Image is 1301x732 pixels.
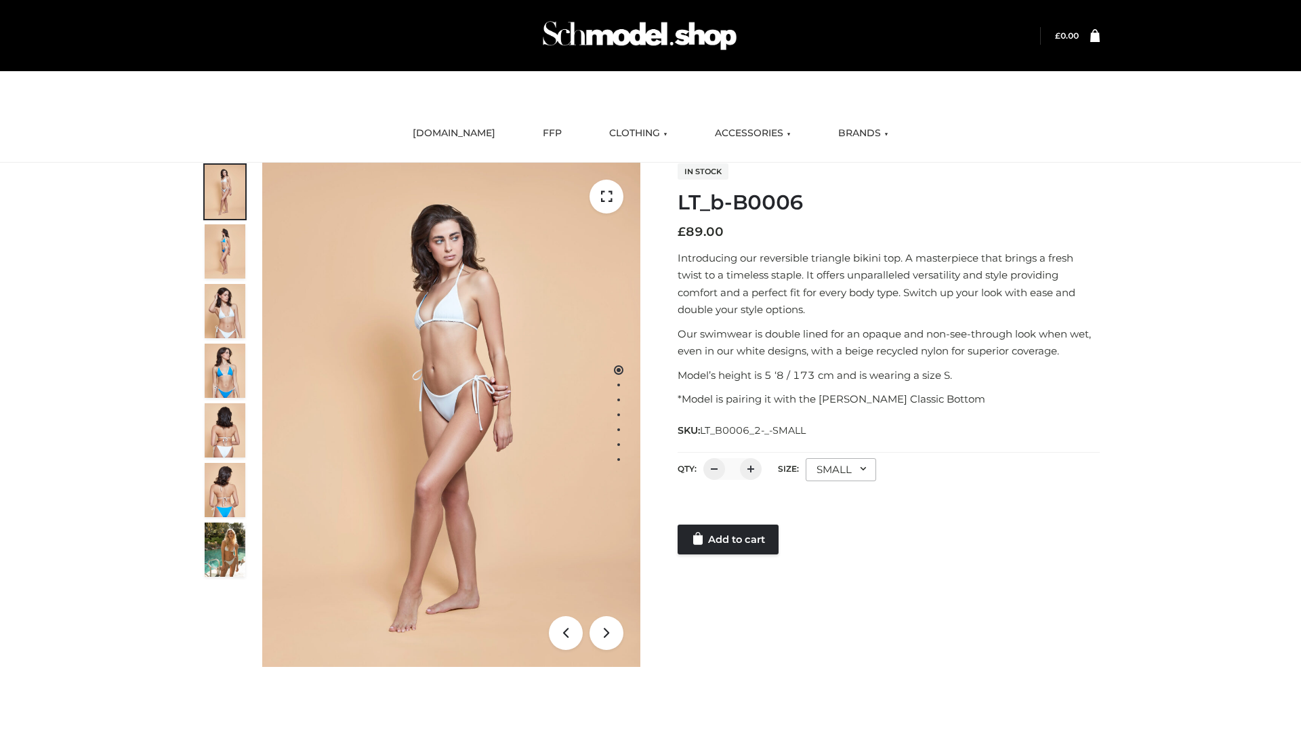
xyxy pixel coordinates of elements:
[678,525,779,554] a: Add to cart
[533,119,572,148] a: FFP
[678,464,697,474] label: QTY:
[678,390,1100,408] p: *Model is pairing it with the [PERSON_NAME] Classic Bottom
[205,165,245,219] img: ArielClassicBikiniTop_CloudNine_AzureSky_OW114ECO_1-scaled.jpg
[700,424,806,436] span: LT_B0006_2-_-SMALL
[205,523,245,577] img: Arieltop_CloudNine_AzureSky2.jpg
[678,249,1100,319] p: Introducing our reversible triangle bikini top. A masterpiece that brings a fresh twist to a time...
[205,403,245,457] img: ArielClassicBikiniTop_CloudNine_AzureSky_OW114ECO_7-scaled.jpg
[678,190,1100,215] h1: LT_b-B0006
[678,325,1100,360] p: Our swimwear is double lined for an opaque and non-see-through look when wet, even in our white d...
[262,163,640,667] img: ArielClassicBikiniTop_CloudNine_AzureSky_OW114ECO_1
[705,119,801,148] a: ACCESSORIES
[806,458,876,481] div: SMALL
[678,224,686,239] span: £
[1055,30,1079,41] bdi: 0.00
[205,344,245,398] img: ArielClassicBikiniTop_CloudNine_AzureSky_OW114ECO_4-scaled.jpg
[205,224,245,279] img: ArielClassicBikiniTop_CloudNine_AzureSky_OW114ECO_2-scaled.jpg
[678,367,1100,384] p: Model’s height is 5 ‘8 / 173 cm and is wearing a size S.
[402,119,505,148] a: [DOMAIN_NAME]
[205,284,245,338] img: ArielClassicBikiniTop_CloudNine_AzureSky_OW114ECO_3-scaled.jpg
[828,119,899,148] a: BRANDS
[1055,30,1060,41] span: £
[778,464,799,474] label: Size:
[678,422,807,439] span: SKU:
[538,9,741,62] img: Schmodel Admin 964
[205,463,245,517] img: ArielClassicBikiniTop_CloudNine_AzureSky_OW114ECO_8-scaled.jpg
[599,119,678,148] a: CLOTHING
[1055,30,1079,41] a: £0.00
[678,163,728,180] span: In stock
[678,224,724,239] bdi: 89.00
